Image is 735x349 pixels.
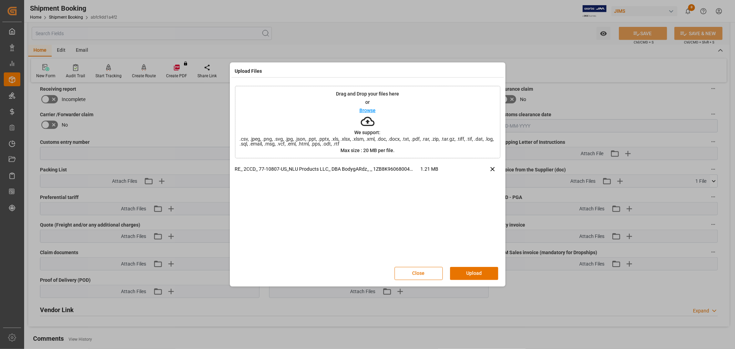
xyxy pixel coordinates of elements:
button: Upload [450,267,498,280]
span: 1.21 MB [421,166,468,178]
p: We support: [355,130,381,135]
p: or [365,100,370,104]
p: RE_ 2CCD_ 77-10807-US_NLU Products LLC_ DBA BodygARdz_ _ 1ZB8K9606800472147.msg [235,166,421,173]
p: Drag and Drop your files here [336,91,399,96]
div: Drag and Drop your files hereorBrowseWe support:.csv, .jpeg, .png, .svg, .jpg, .json, .ppt, .pptx... [235,86,500,158]
h4: Upload Files [235,68,262,75]
button: Close [395,267,443,280]
p: Browse [359,108,376,113]
p: Max size : 20 MB per file. [340,148,395,153]
span: .csv, .jpeg, .png, .svg, .jpg, .json, .ppt, .pptx, .xls, .xlsx, .xlsm, .xml, .doc, .docx, .txt, .... [235,137,500,146]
